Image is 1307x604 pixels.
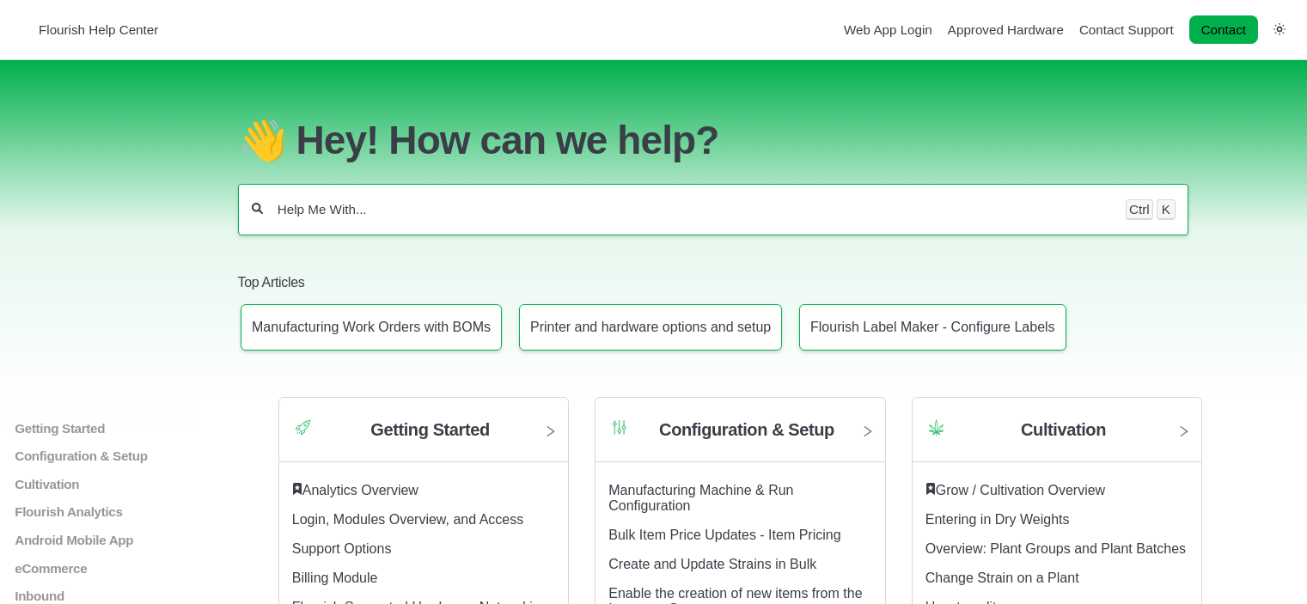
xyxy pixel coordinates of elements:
[292,483,302,495] svg: Featured
[595,411,885,462] a: Category icon Configuration & Setup
[1126,199,1176,220] div: Keyboard shortcut for search
[925,541,1186,556] a: Overview: Plant Groups and Plant Batches article
[252,320,491,335] p: Manufacturing Work Orders with BOMs
[1021,420,1106,440] h2: Cultivation
[279,411,569,462] a: Category icon Getting Started
[1273,21,1286,36] a: Switch dark mode setting
[925,483,936,495] svg: Featured
[608,557,816,571] a: Create and Update Strains in Bulk article
[292,417,314,438] img: Category icon
[925,570,1079,585] a: Change Strain on a Plant article
[13,504,223,519] a: Flourish Analytics
[292,570,378,585] a: Billing Module article
[13,589,223,603] a: Inbound
[948,22,1064,37] a: Approved Hardware navigation item
[1185,18,1262,42] li: Contact desktop
[13,477,223,491] a: Cultivation
[608,528,840,542] a: Bulk Item Price Updates - Item Pricing article
[13,420,223,435] a: Getting Started
[292,512,523,527] a: Login, Modules Overview, and Access article
[519,304,782,351] a: Article: Printer and hardware options and setup
[608,483,793,513] a: Manufacturing Machine & Run Configuration article
[1126,199,1153,220] kbd: Ctrl
[238,273,1188,292] h2: Top Articles
[925,483,1189,498] div: ​
[292,541,392,556] a: Support Options article
[1079,22,1174,37] a: Contact Support navigation item
[292,483,556,498] div: ​
[608,417,630,438] img: Category icon
[276,201,1113,218] input: Help Me With...
[925,512,1070,527] a: Entering in Dry Weights article
[925,417,947,438] img: Category icon
[936,483,1105,497] a: Grow / Cultivation Overview article
[370,420,489,440] h2: Getting Started
[810,320,1055,335] p: Flourish Label Maker - Configure Labels
[13,561,223,576] a: eCommerce
[659,420,834,440] h2: Configuration & Setup
[241,304,502,351] a: Article: Manufacturing Work Orders with BOMs
[302,483,418,497] a: Analytics Overview article
[13,448,223,463] a: Configuration & Setup
[21,18,158,41] a: Flourish Help Center
[21,18,30,41] img: Flourish Help Center Logo
[530,320,771,335] p: Printer and hardware options and setup
[913,411,1202,462] a: Category icon Cultivation
[238,247,1188,363] section: Top Articles
[13,533,223,547] a: Android Mobile App
[39,22,158,37] span: Flourish Help Center
[1157,199,1176,220] kbd: K
[844,22,932,37] a: Web App Login navigation item
[799,304,1066,351] a: Article: Flourish Label Maker - Configure Labels
[238,117,1188,163] h1: 👋 Hey! How can we help?
[1189,15,1258,44] a: Contact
